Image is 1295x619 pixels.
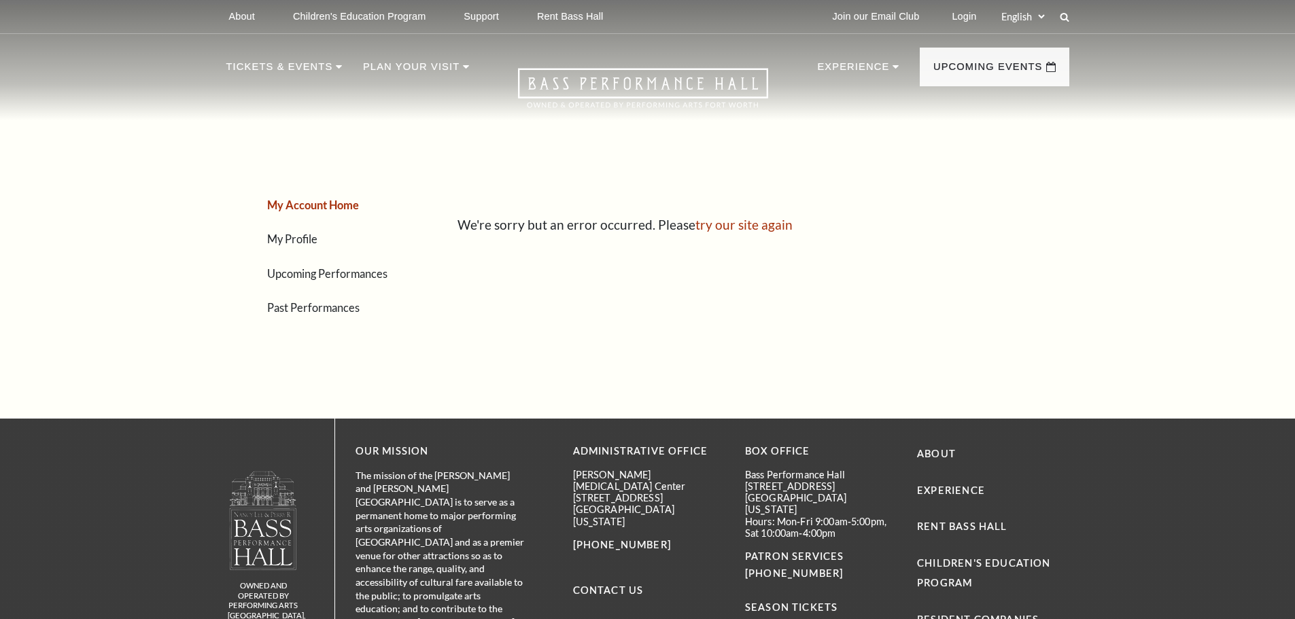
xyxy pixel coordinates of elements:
p: Rent Bass Hall [537,11,604,22]
a: Upcoming Performances [267,267,387,280]
p: Upcoming Events [933,58,1043,83]
a: Contact Us [573,584,644,596]
p: Experience [817,58,889,83]
p: Tickets & Events [226,58,333,83]
p: Children's Education Program [293,11,426,22]
p: [STREET_ADDRESS] [573,492,725,503]
select: Select: [999,10,1047,23]
p: OUR MISSION [356,443,525,460]
a: Children's Education Program [917,557,1050,588]
p: [GEOGRAPHIC_DATA][US_STATE] [745,492,897,516]
p: Support [464,11,499,22]
a: Rent Bass Hall [917,520,1007,532]
div: We're sorry but an error occurred. Please [457,215,1059,235]
p: [STREET_ADDRESS] [745,480,897,492]
img: logo-footer.png [228,470,298,570]
a: My Profile [267,232,317,245]
p: [GEOGRAPHIC_DATA][US_STATE] [573,503,725,527]
p: BOX OFFICE [745,443,897,460]
p: Bass Performance Hall [745,469,897,480]
p: [PHONE_NUMBER] [573,537,725,554]
p: Administrative Office [573,443,725,460]
a: Experience [917,484,985,496]
a: About [917,448,956,459]
p: Plan Your Visit [363,58,460,83]
p: Hours: Mon-Fri 9:00am-5:00pm, Sat 10:00am-4:00pm [745,516,897,540]
a: Past Performances [267,301,360,314]
a: try our site again [695,217,793,232]
p: PATRON SERVICES [PHONE_NUMBER] [745,548,897,582]
p: [PERSON_NAME][MEDICAL_DATA] Center [573,469,725,493]
a: My Account Home [267,198,359,211]
p: About [229,11,255,22]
